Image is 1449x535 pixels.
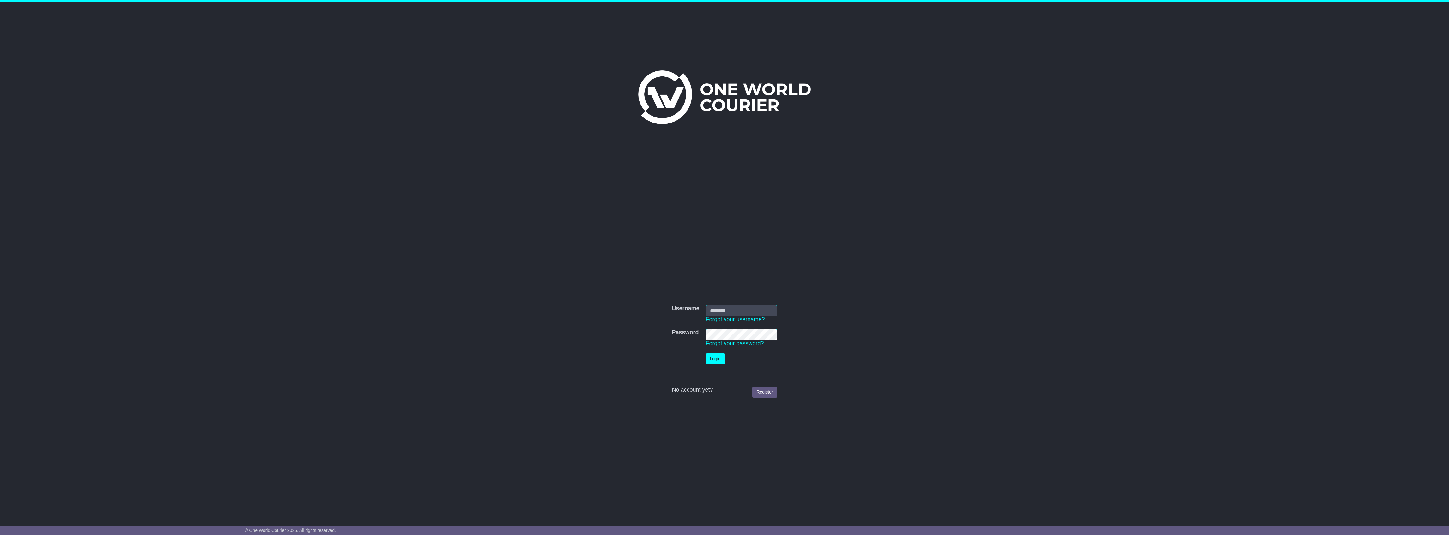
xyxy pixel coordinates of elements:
a: Forgot your password? [706,340,764,346]
img: One World [638,70,811,124]
a: Forgot your username? [706,316,765,322]
button: Login [706,353,725,364]
div: No account yet? [672,387,777,394]
label: Password [672,329,699,336]
a: Register [752,387,777,398]
label: Username [672,305,699,312]
span: © One World Courier 2025. All rights reserved. [245,528,336,533]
